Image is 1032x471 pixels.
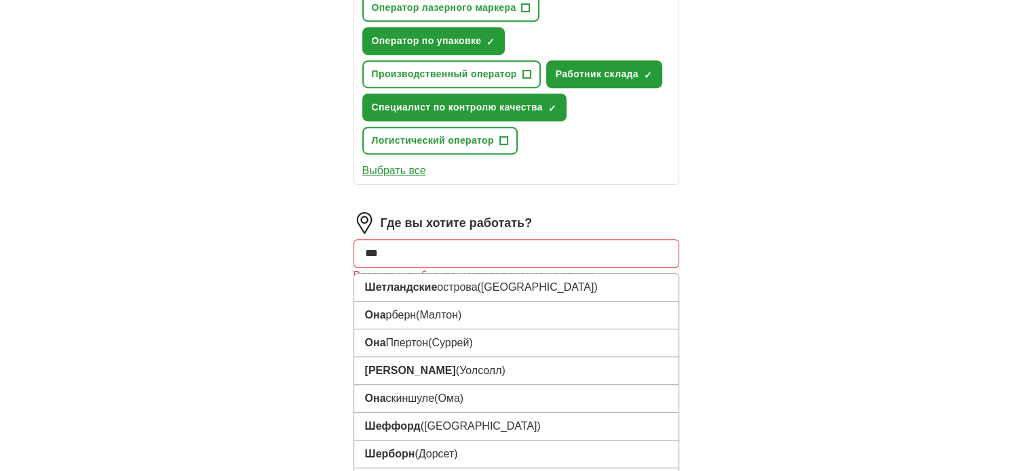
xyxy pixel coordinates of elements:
[362,127,518,155] button: Логистический оператор
[372,2,516,13] font: Оператор лазерного маркера
[546,60,662,88] button: Работник склада✓
[365,365,456,376] font: [PERSON_NAME]
[372,102,543,112] font: Специалист по контролю качества
[477,281,597,293] font: ([GEOGRAPHIC_DATA])
[548,103,556,114] font: ✓
[365,309,386,321] font: Она
[416,309,461,321] font: (Малтон)
[372,35,482,46] font: Оператор по упаковке
[537,420,540,432] font: )
[353,212,375,234] img: location.png
[362,27,505,55] button: Оператор по упаковке✓
[437,281,477,293] font: острова
[421,420,537,432] font: ([GEOGRAPHIC_DATA]
[362,165,426,176] font: Выбрать все
[499,132,508,147] font: +
[372,68,517,79] font: Производственный оператор
[365,448,415,459] font: Шерборн
[381,216,533,230] font: Где вы хотите работать?
[454,448,457,459] font: )
[365,420,421,432] font: Шеффорд
[428,337,473,348] font: (Суррей)
[362,163,426,179] button: Выбрать все
[365,392,386,404] font: Она
[644,70,652,81] font: ✓
[362,60,541,88] button: Производственный оператор
[386,309,417,321] font: рберн
[486,37,495,47] font: ✓
[365,281,438,293] font: Шетландские
[386,337,429,348] font: Ппертон
[456,365,502,376] font: (Уолсолл
[415,448,454,459] font: (Дорсет
[372,135,494,146] font: Логистический оператор
[386,392,435,404] font: скиншуле
[522,66,531,81] font: +
[365,337,386,348] font: Она
[501,365,505,376] font: )
[434,392,463,404] font: (Ома)
[362,94,567,121] button: Специалист по контролю качества✓
[556,68,638,79] font: Работник склада
[353,270,598,281] font: Введите и выберите местоположение из списка.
